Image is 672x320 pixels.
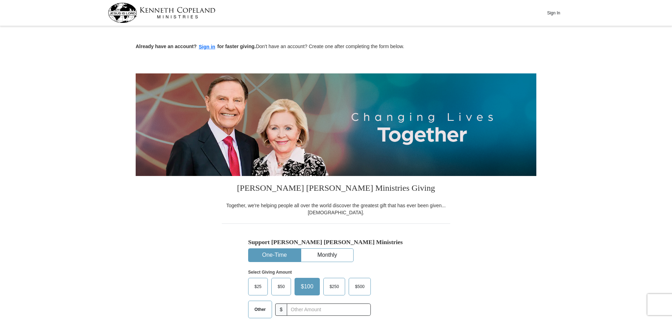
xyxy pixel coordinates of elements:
[222,176,450,202] h3: [PERSON_NAME] [PERSON_NAME] Ministries Giving
[222,202,450,216] div: Together, we're helping people all over the world discover the greatest gift that has ever been g...
[108,3,215,23] img: kcm-header-logo.svg
[251,281,265,292] span: $25
[275,303,287,316] span: $
[197,43,218,51] button: Sign in
[248,249,301,262] button: One-Time
[543,7,564,18] button: Sign In
[326,281,343,292] span: $250
[301,249,353,262] button: Monthly
[248,239,424,246] h5: Support [PERSON_NAME] [PERSON_NAME] Ministries
[248,270,292,275] strong: Select Giving Amount
[287,303,371,316] input: Other Amount
[251,304,269,315] span: Other
[351,281,368,292] span: $500
[274,281,288,292] span: $50
[136,44,256,49] strong: Already have an account? for faster giving.
[136,43,536,51] p: Don't have an account? Create one after completing the form below.
[297,281,317,292] span: $100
